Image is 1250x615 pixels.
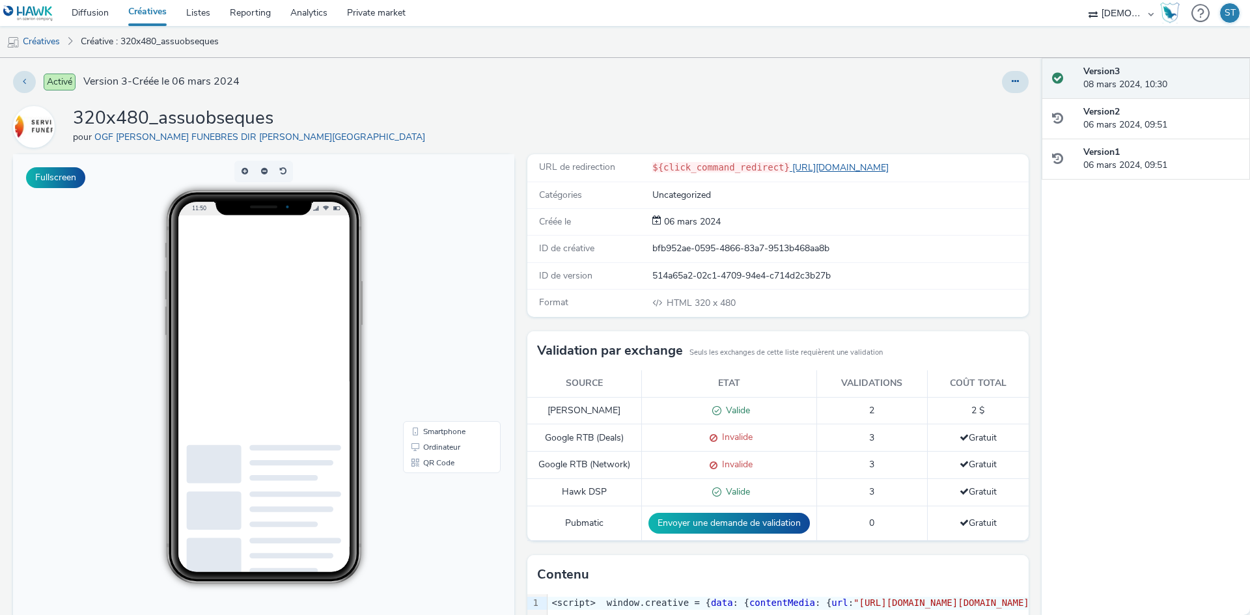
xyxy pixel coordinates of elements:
span: url [831,597,848,608]
li: Smartphone [393,269,485,285]
span: contentMedia [749,597,815,608]
th: Coût total [927,370,1029,397]
img: mobile [7,36,20,49]
span: Format [539,296,568,308]
span: 0 [869,517,874,529]
span: Créée le [539,215,571,228]
div: 08 mars 2024, 10:30 [1083,65,1240,92]
span: Invalide [717,431,753,443]
strong: Version 2 [1083,105,1120,118]
a: OGF [PERSON_NAME] FUNEBRES DIR [PERSON_NAME][GEOGRAPHIC_DATA] [94,131,430,143]
div: Création 06 mars 2024, 09:51 [661,215,721,228]
td: Hawk DSP [527,479,641,506]
div: 514a65a2-02c1-4709-94e4-c714d2c3b27b [652,269,1027,282]
td: Google RTB (Deals) [527,424,641,452]
span: Smartphone [410,273,452,281]
div: ST [1225,3,1236,23]
li: Ordinateur [393,285,485,301]
li: QR Code [393,301,485,316]
strong: Version 1 [1083,146,1120,158]
span: 11:50 [179,50,193,57]
a: [URL][DOMAIN_NAME] [790,161,894,174]
span: pour [73,131,94,143]
a: Hawk Academy [1160,3,1185,23]
th: Etat [641,370,816,397]
span: URL de redirection [539,161,615,173]
span: 3 [869,485,874,498]
button: Envoyer une demande de validation [648,513,810,534]
h3: Contenu [537,565,589,584]
span: QR Code [410,305,441,312]
span: 3 [869,431,874,444]
span: Catégories [539,189,582,201]
span: Version 3 - Créée le 06 mars 2024 [83,74,240,89]
span: HTML [667,297,695,309]
span: 320 x 480 [665,297,736,309]
span: 3 [869,458,874,471]
span: Valide [721,404,750,417]
h1: 320x480_assuobseques [73,106,430,131]
img: Hawk Academy [1160,3,1180,23]
span: 2 $ [971,404,984,417]
td: [PERSON_NAME] [527,397,641,424]
span: Gratuit [960,485,997,498]
strong: Version 3 [1083,65,1120,77]
td: Google RTB (Network) [527,452,641,479]
div: 06 mars 2024, 09:51 [1083,146,1240,172]
img: OGF POMPES FUNEBRES DIR DE LYON [15,108,53,146]
button: Fullscreen [26,167,85,188]
span: Activé [44,74,76,90]
span: Gratuit [960,458,997,471]
code: ${click_command_redirect} [652,162,790,172]
img: undefined Logo [3,5,53,21]
span: Gratuit [960,517,997,529]
span: Gratuit [960,431,997,444]
span: 06 mars 2024 [661,215,721,228]
div: 06 mars 2024, 09:51 [1083,105,1240,132]
span: ID de version [539,269,592,282]
div: bfb952ae-0595-4866-83a7-9513b468aa8b [652,242,1027,255]
small: Seuls les exchanges de cette liste requièrent une validation [689,348,883,358]
th: Validations [816,370,927,397]
span: ID de créative [539,242,594,254]
span: Ordinateur [410,289,447,297]
span: "[URL][DOMAIN_NAME][DOMAIN_NAME]" [854,597,1035,608]
div: 1 [527,597,540,610]
a: OGF POMPES FUNEBRES DIR DE LYON [13,120,60,133]
div: Uncategorized [652,189,1027,202]
span: Valide [721,485,750,498]
th: Source [527,370,641,397]
a: Créative : 320x480_assuobseques [74,26,225,57]
span: data [711,597,733,608]
h3: Validation par exchange [537,341,683,361]
span: Invalide [717,458,753,471]
td: Pubmatic [527,506,641,540]
span: 2 [869,404,874,417]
